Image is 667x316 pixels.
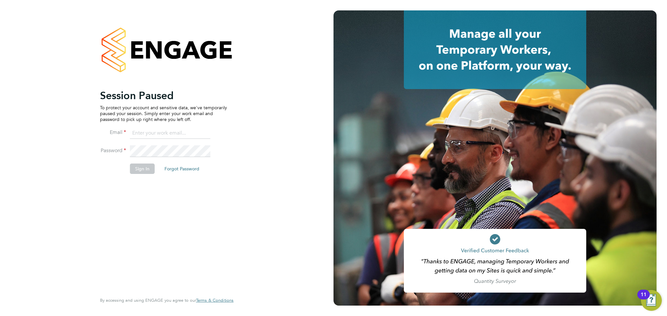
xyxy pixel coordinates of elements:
button: Open Resource Center, 11 new notifications [641,290,662,311]
button: Sign In [130,164,155,174]
span: By accessing and using ENGAGE you agree to our [100,297,234,303]
button: Forgot Password [159,164,205,174]
p: To protect your account and sensitive data, we've temporarily paused your session. Simply enter y... [100,105,227,123]
label: Email [100,129,126,136]
div: 11 [641,295,646,303]
h2: Session Paused [100,89,227,102]
label: Password [100,147,126,154]
a: Terms & Conditions [196,298,234,303]
input: Enter your work email... [130,127,210,139]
